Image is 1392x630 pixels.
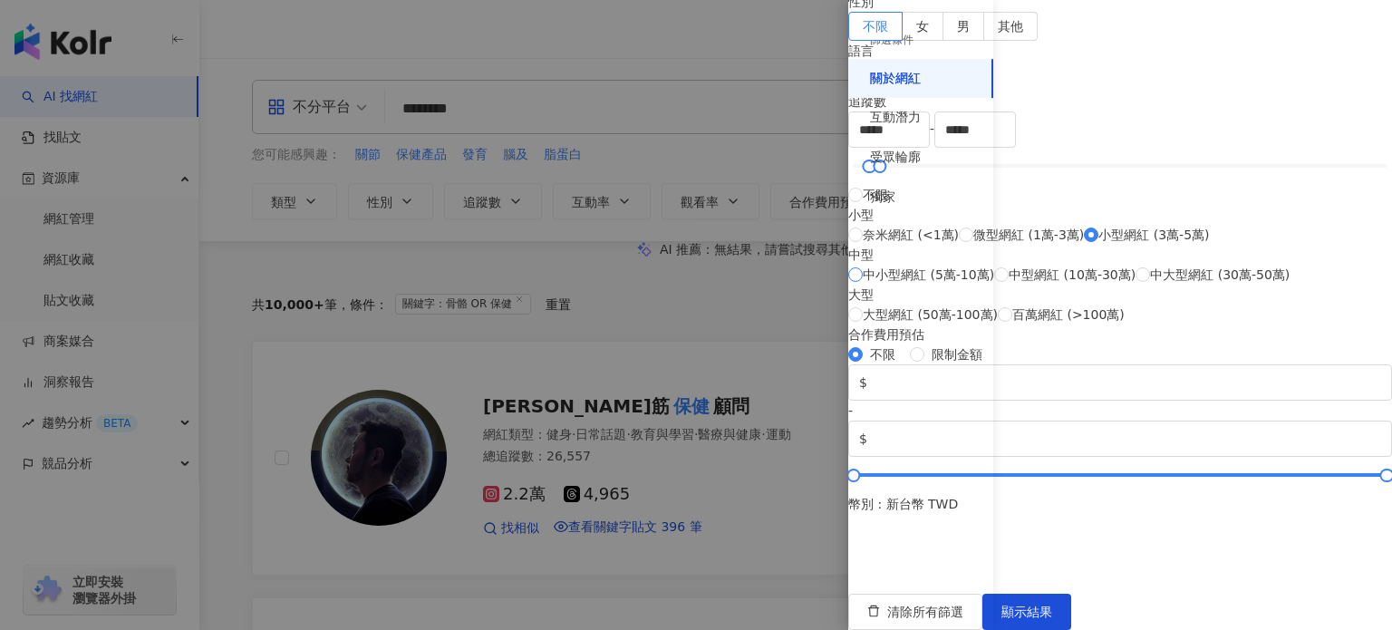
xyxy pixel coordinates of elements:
div: 互動潛力 [870,109,921,127]
span: 微型網紅 (1萬-3萬) [973,225,1084,245]
button: 顯示結果 [982,594,1071,630]
div: 中型 [848,245,1290,265]
span: 顯示結果 [1001,605,1052,619]
div: 合作費用預估 [848,325,1392,344]
div: 獨家 [870,189,895,207]
div: 大型 [848,285,1290,305]
span: 百萬網紅 (>100萬) [1012,305,1125,325]
span: 中大型網紅 (30萬-50萬) [1150,265,1290,285]
div: 關於網紅 [870,70,921,88]
span: 其他 [998,19,1023,34]
div: 幣別 : 新台幣 TWD [848,494,1392,514]
div: 語言 [848,41,1392,61]
span: 不限 [863,19,888,34]
div: 受眾輪廓 [870,149,921,167]
div: 小型 [848,205,1290,225]
span: 中型網紅 (10萬-30萬) [1009,265,1136,285]
div: 追蹤數 [848,92,1392,111]
span: 小型網紅 (3萬-5萬) [1098,225,1209,245]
